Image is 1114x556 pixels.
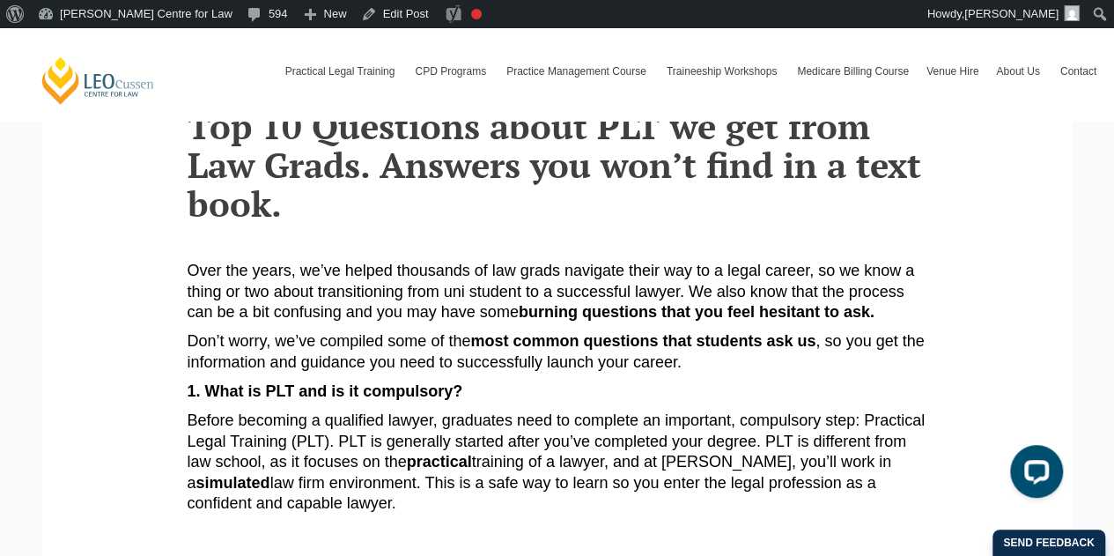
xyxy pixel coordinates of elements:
strong: most common questions that students ask us [470,332,815,350]
iframe: LiveChat chat widget [996,438,1070,512]
strong: simulated [196,474,270,492]
a: About Us [987,46,1051,97]
a: Venue Hire [918,46,987,97]
a: CPD Programs [406,46,498,97]
a: Medicare Billing Course [788,46,918,97]
strong: 1. What is PLT and is it compulsory? [188,382,463,400]
strong: burning questions that you feel hesitant to ask. [519,303,874,321]
a: Practical Legal Training [277,46,407,97]
div: Focus keyphrase not set [471,9,482,19]
p: Over the years, we’ve helped thousands of law grads navigate their way to a legal career, so we k... [188,261,927,322]
strong: practical [407,453,472,471]
a: Practice Management Course [498,46,658,97]
p: Before becoming a qualified lawyer, graduates need to complete an important, compulsory step: Pra... [188,411,927,514]
strong: Top 10 Questions about PLT we get from Law Grads. Answers you won’t find in a text book. [188,102,921,226]
a: [PERSON_NAME] Centre for Law [40,56,157,106]
span: [PERSON_NAME] [964,7,1059,20]
a: Traineeship Workshops [658,46,788,97]
a: Contact [1051,46,1105,97]
p: Don’t worry, we’ve compiled some of the , so you get the information and guidance you need to suc... [188,331,927,373]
